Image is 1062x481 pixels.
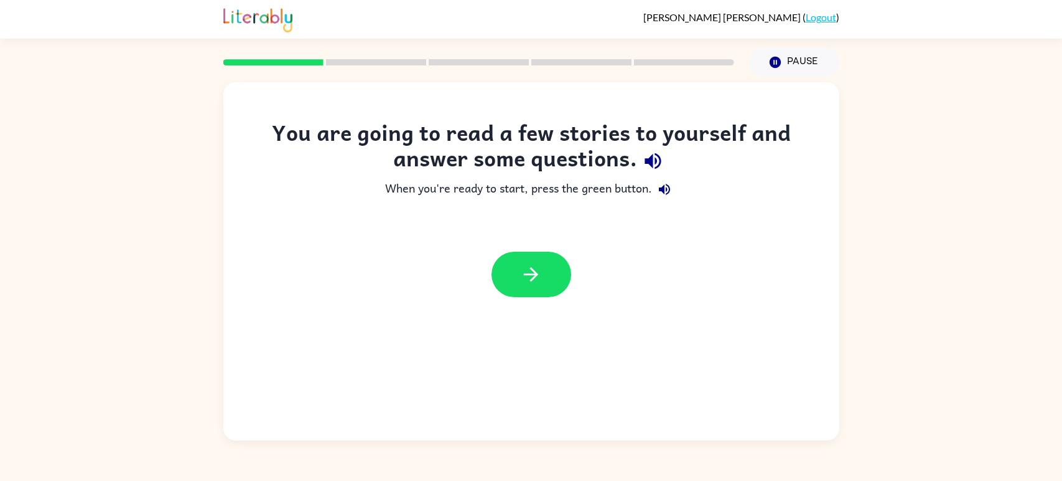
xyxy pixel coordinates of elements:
[749,48,839,77] button: Pause
[806,11,836,23] a: Logout
[248,120,814,177] div: You are going to read a few stories to yourself and answer some questions.
[223,5,292,32] img: Literably
[248,177,814,202] div: When you're ready to start, press the green button.
[643,11,839,23] div: ( )
[643,11,803,23] span: [PERSON_NAME] [PERSON_NAME]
